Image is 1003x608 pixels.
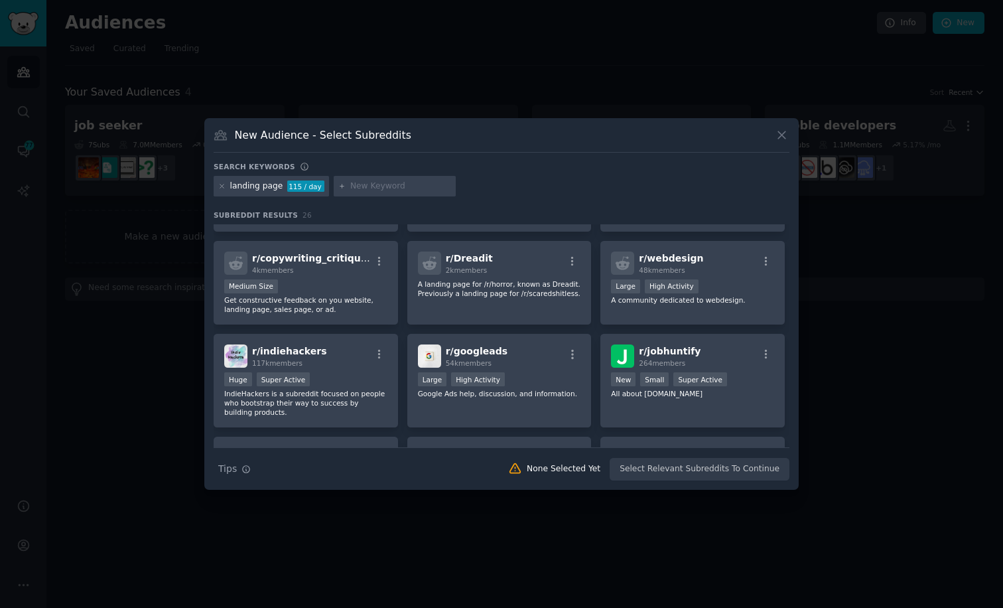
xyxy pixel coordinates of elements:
div: Small [640,372,669,386]
div: landing page [230,181,283,192]
p: All about [DOMAIN_NAME] [611,389,774,398]
p: A landing page for /r/horror, known as Dreadit. Previously a landing page for /r/scaredshitless. [418,279,581,298]
p: Google Ads help, discussion, and information. [418,389,581,398]
div: Medium Size [224,279,278,293]
div: None Selected Yet [527,463,600,475]
div: Super Active [673,372,727,386]
span: r/ jobhuntify [639,346,701,356]
img: googleads [418,344,441,368]
span: Subreddit Results [214,210,298,220]
span: 54k members [446,359,492,367]
p: IndieHackers is a subreddit focused on people who bootstrap their way to success by building prod... [224,389,387,417]
img: indiehackers [224,344,247,368]
div: Large [418,372,447,386]
button: Tips [214,457,255,481]
span: 2k members [446,266,488,274]
span: 48k members [639,266,685,274]
span: 117k members [252,359,302,367]
span: Tips [218,462,237,476]
img: PPC [224,447,247,471]
span: r/ Dreadit [446,253,493,264]
img: Side_hustle_nation [611,447,634,471]
div: 115 / day [287,181,324,192]
span: r/ copywriting_critiques [252,253,373,264]
div: Huge [224,372,252,386]
div: Super Active [257,372,310,386]
h3: Search keywords [214,162,295,171]
span: 264 members [639,359,685,367]
span: r/ indiehackers [252,346,327,356]
p: Get constructive feedback on you website, landing page, sales page, or ad. [224,295,387,314]
input: New Keyword [350,181,451,192]
div: High Activity [451,372,505,386]
span: r/ googleads [446,346,507,356]
span: 26 [302,211,312,219]
div: High Activity [645,279,699,293]
span: r/ webdesign [639,253,703,264]
img: jobhuntify [611,344,634,368]
div: New [611,372,635,386]
span: 4k members [252,266,294,274]
h3: New Audience - Select Subreddits [235,128,411,142]
p: A community dedicated to webdesign. [611,295,774,305]
div: Large [611,279,640,293]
